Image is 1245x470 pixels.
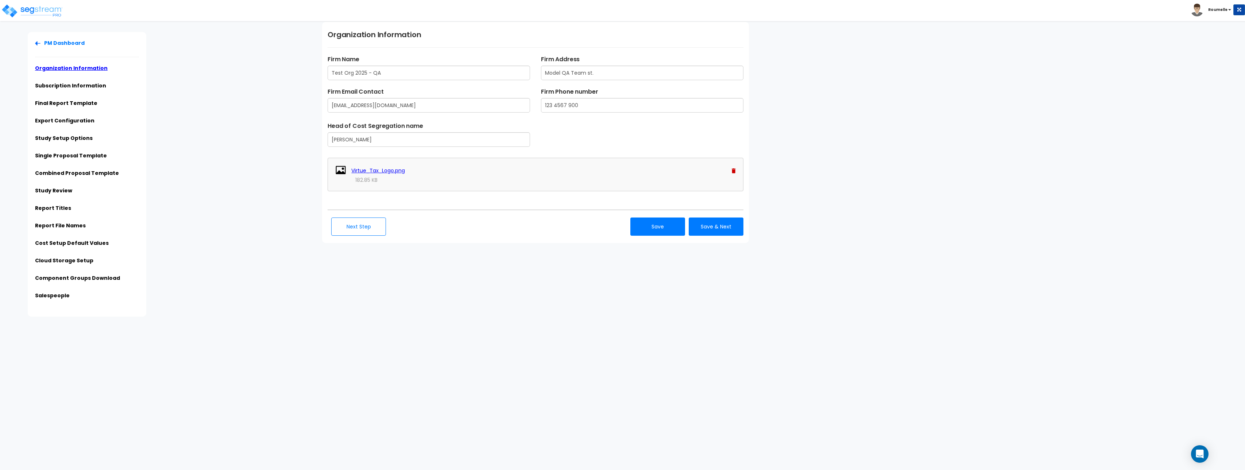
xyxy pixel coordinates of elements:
a: Cost Setup Default Values [35,239,109,247]
a: Export Configuration [35,117,94,124]
span: 182.85 KB [355,176,378,184]
a: Final Report Template [35,99,97,107]
a: Report Titles [35,204,71,212]
button: Save [630,218,685,236]
a: Single Proposal Template [35,152,107,159]
img: avatar.png [1191,4,1203,16]
a: Component Groups Download [35,274,120,282]
label: Head of Cost Segregation name [328,122,530,130]
label: Firm Address [541,55,743,64]
img: Uploaded File Icon [335,165,346,176]
a: Study Setup Options [35,134,93,142]
label: Firm Phone number [541,87,743,96]
a: Virtue_Tax_Logo.png [351,167,405,174]
img: logo_pro_r.png [1,4,63,18]
a: PM Dashboard [35,39,85,47]
a: Report File Names [35,222,86,229]
label: Firm Email Contact [328,87,530,96]
a: Study Review [35,187,72,194]
b: Roumelle [1208,7,1227,12]
a: Combined Proposal Template [35,169,119,177]
a: Organization Information [35,64,108,72]
a: Salespeople [35,292,70,299]
button: Next Step [331,218,386,236]
img: Back [35,41,40,46]
label: Firm Name [328,55,530,64]
div: Open Intercom Messenger [1191,445,1209,463]
a: Cloud Storage Setup [35,257,93,264]
img: Trash Icon [732,168,736,173]
button: Save & Next [689,218,743,236]
h1: Organization Information [328,29,743,40]
a: Subscription Information [35,82,106,89]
